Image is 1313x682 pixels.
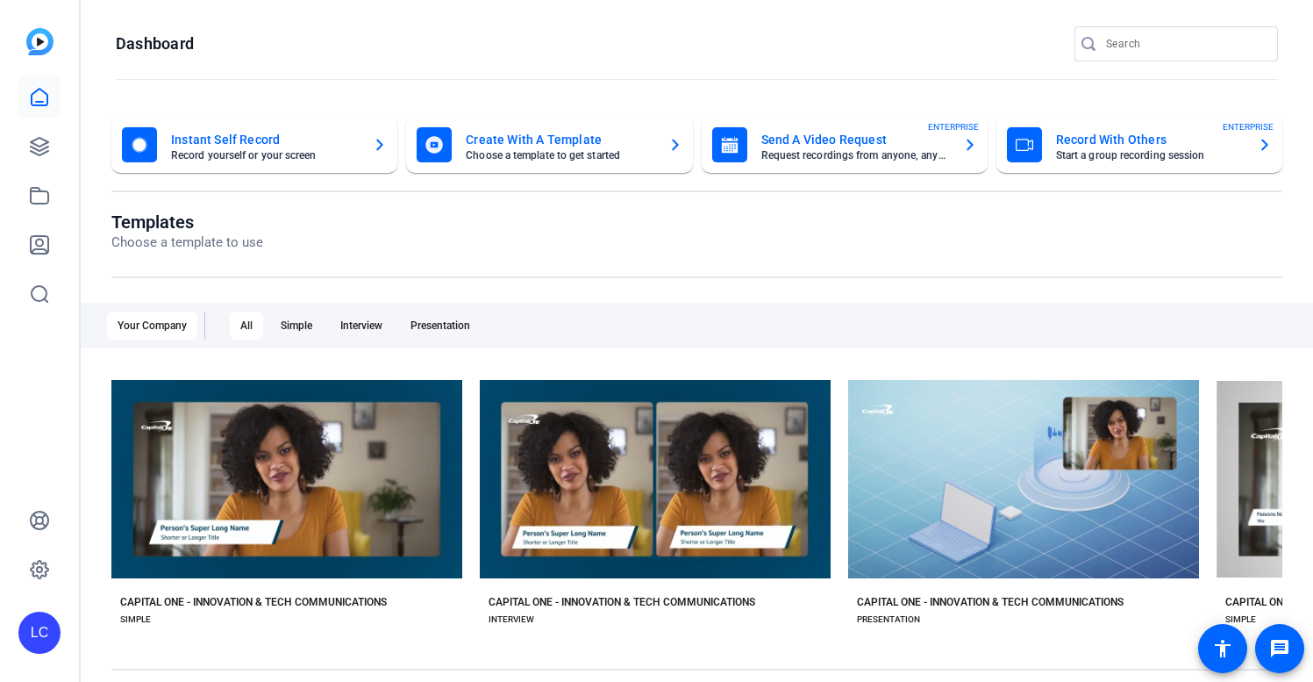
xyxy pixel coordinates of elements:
div: SIMPLE [1225,613,1256,627]
div: Presentation [400,312,481,340]
span: ENTERPRISE [1223,120,1274,133]
mat-card-title: Record With Others [1056,129,1244,150]
div: Your Company [107,312,197,340]
div: PRESENTATION [857,613,920,627]
div: CAPITAL ONE - INNOVATION & TECH COMMUNICATIONS [120,595,387,609]
mat-card-subtitle: Choose a template to get started [466,150,653,161]
img: blue-gradient.svg [26,28,54,55]
button: Send A Video RequestRequest recordings from anyone, anywhereENTERPRISE [702,117,988,173]
div: Simple [270,312,323,340]
div: LC [18,612,61,654]
div: CAPITAL ONE - INNOVATION & TECH COMMUNICATIONS [489,595,755,609]
mat-icon: accessibility [1212,638,1233,659]
mat-card-title: Send A Video Request [761,129,949,150]
p: Choose a template to use [111,233,263,253]
div: SIMPLE [120,613,151,627]
div: Interview [330,312,393,340]
span: ENTERPRISE [928,120,979,133]
input: Search [1106,33,1264,54]
mat-card-title: Instant Self Record [171,129,359,150]
button: Record With OthersStart a group recording sessionENTERPRISE [996,117,1282,173]
mat-icon: message [1269,638,1290,659]
mat-card-title: Create With A Template [466,129,653,150]
button: Create With A TemplateChoose a template to get started [406,117,692,173]
div: INTERVIEW [489,613,534,627]
h1: Templates [111,212,263,233]
mat-card-subtitle: Record yourself or your screen [171,150,359,161]
mat-card-subtitle: Start a group recording session [1056,150,1244,161]
div: CAPITAL ONE - INNOVATION & TECH COMMUNICATIONS [857,595,1124,609]
h1: Dashboard [116,33,194,54]
div: All [230,312,263,340]
button: Instant Self RecordRecord yourself or your screen [111,117,397,173]
mat-card-subtitle: Request recordings from anyone, anywhere [761,150,949,161]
